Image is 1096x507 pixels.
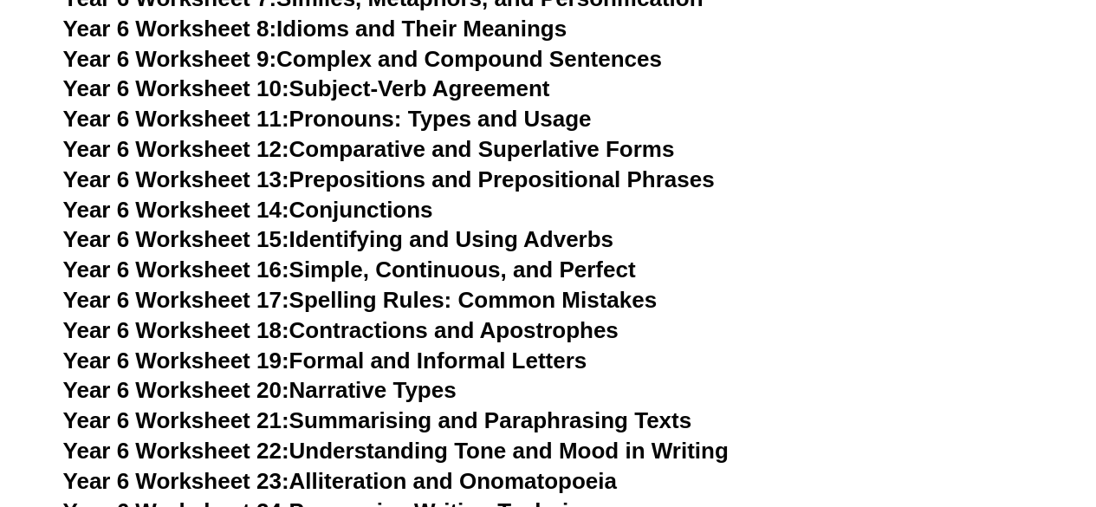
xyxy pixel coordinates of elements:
[63,75,289,101] span: Year 6 Worksheet 10:
[807,311,1096,507] iframe: Chat Widget
[63,226,613,252] a: Year 6 Worksheet 15:Identifying and Using Adverbs
[63,438,729,464] a: Year 6 Worksheet 22:Understanding Tone and Mood in Writing
[63,377,457,403] a: Year 6 Worksheet 20:Narrative Types
[63,166,715,192] a: Year 6 Worksheet 13:Prepositions and Prepositional Phrases
[63,16,567,42] a: Year 6 Worksheet 8:Idioms and Their Meanings
[63,348,289,374] span: Year 6 Worksheet 19:
[63,197,289,223] span: Year 6 Worksheet 14:
[63,16,277,42] span: Year 6 Worksheet 8:
[63,348,587,374] a: Year 6 Worksheet 19:Formal and Informal Letters
[63,287,657,313] a: Year 6 Worksheet 17:Spelling Rules: Common Mistakes
[63,317,619,343] a: Year 6 Worksheet 18:Contractions and Apostrophes
[63,46,662,72] a: Year 6 Worksheet 9:Complex and Compound Sentences
[63,377,289,403] span: Year 6 Worksheet 20:
[63,226,289,252] span: Year 6 Worksheet 15:
[63,46,277,72] span: Year 6 Worksheet 9:
[63,136,675,162] a: Year 6 Worksheet 12:Comparative and Superlative Forms
[63,257,289,283] span: Year 6 Worksheet 16:
[63,407,691,433] a: Year 6 Worksheet 21:Summarising and Paraphrasing Texts
[63,75,550,101] a: Year 6 Worksheet 10:Subject-Verb Agreement
[63,468,617,494] a: Year 6 Worksheet 23:Alliteration and Onomatopoeia
[63,407,289,433] span: Year 6 Worksheet 21:
[63,317,289,343] span: Year 6 Worksheet 18:
[63,106,592,132] a: Year 6 Worksheet 11:Pronouns: Types and Usage
[63,136,289,162] span: Year 6 Worksheet 12:
[63,166,289,192] span: Year 6 Worksheet 13:
[63,197,433,223] a: Year 6 Worksheet 14:Conjunctions
[63,438,289,464] span: Year 6 Worksheet 22:
[63,287,289,313] span: Year 6 Worksheet 17:
[63,468,289,494] span: Year 6 Worksheet 23:
[63,106,289,132] span: Year 6 Worksheet 11:
[63,257,636,283] a: Year 6 Worksheet 16:Simple, Continuous, and Perfect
